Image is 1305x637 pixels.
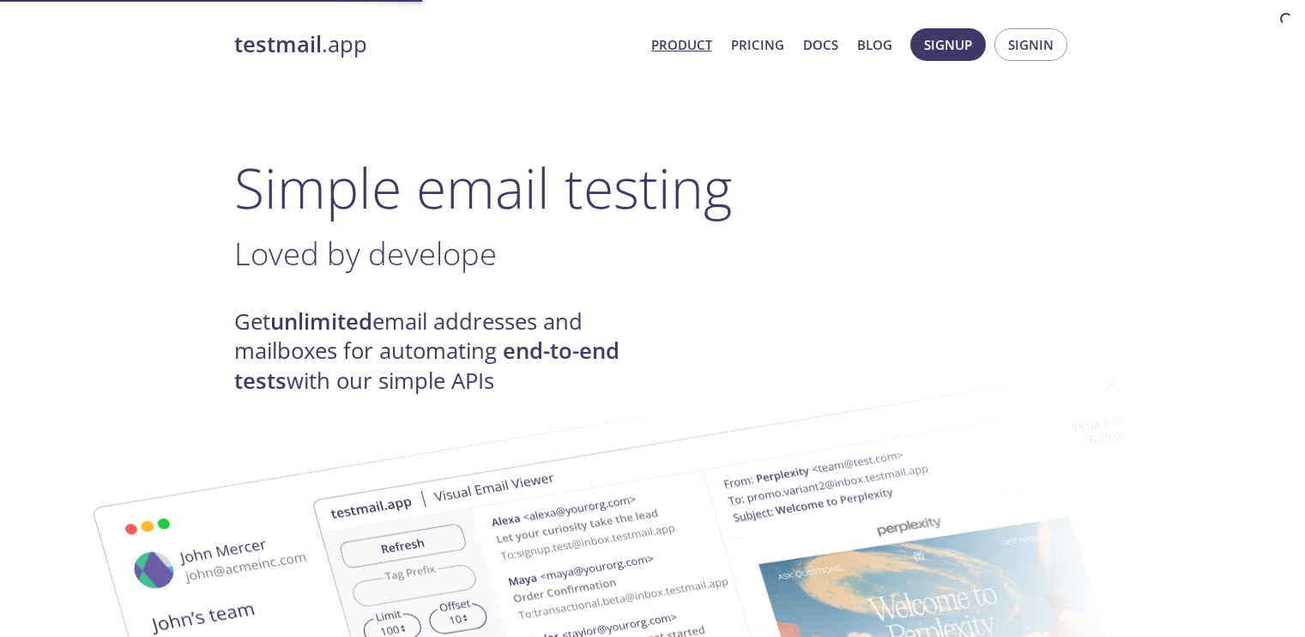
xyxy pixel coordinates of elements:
[857,33,892,56] a: Blog
[234,336,619,395] strong: end-to-end tests
[234,232,497,275] span: Loved by develope
[234,307,653,396] h4: Get email addresses and mailboxes for automating with our simple APIs
[234,155,1072,221] h1: Simple email testing
[994,28,1067,61] button: Signin
[924,33,972,56] span: Signup
[270,306,372,337] strong: unlimited
[1008,33,1054,56] span: Signin
[910,28,986,61] button: Signup
[803,33,838,56] a: Docs
[731,33,784,56] a: Pricing
[651,33,712,56] a: Product
[234,30,637,59] a: testmail.app
[234,29,322,59] strong: testmail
